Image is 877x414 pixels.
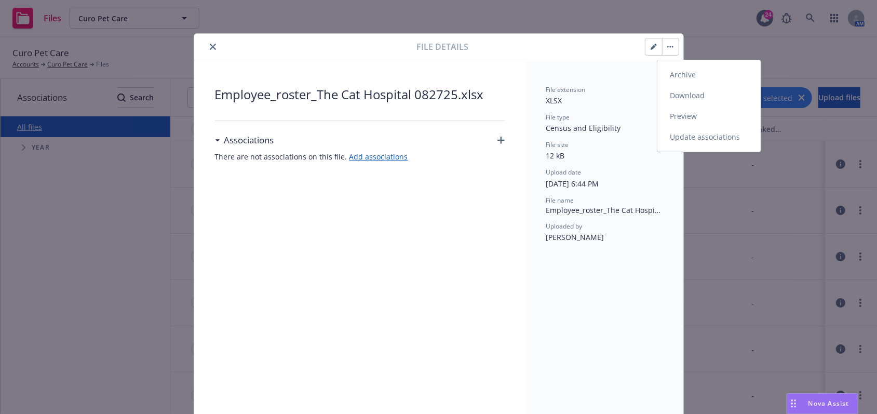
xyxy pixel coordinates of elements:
a: Add associations [349,152,408,162]
span: Employee_roster_The Cat Hospital 082725.xlsx [546,205,663,216]
button: Nova Assist [787,393,858,414]
div: Drag to move [787,394,800,413]
h3: Associations [224,133,274,147]
button: close [207,41,219,53]
span: There are not associations on this file. [215,151,505,162]
span: Upload date [546,168,582,177]
span: File extension [546,85,586,94]
span: Employee_roster_The Cat Hospital 082725.xlsx [215,85,505,104]
span: [PERSON_NAME] [546,232,604,242]
span: XLSX [546,96,562,105]
span: File details [417,41,469,53]
span: File size [546,140,569,149]
span: File name [546,196,574,205]
span: Nova Assist [808,399,849,408]
span: Census and Eligibility [546,123,621,133]
div: Associations [215,133,274,147]
span: [DATE] 6:44 PM [546,179,599,189]
span: 12 kB [546,151,565,161]
span: Uploaded by [546,222,583,231]
span: File type [546,113,570,122]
